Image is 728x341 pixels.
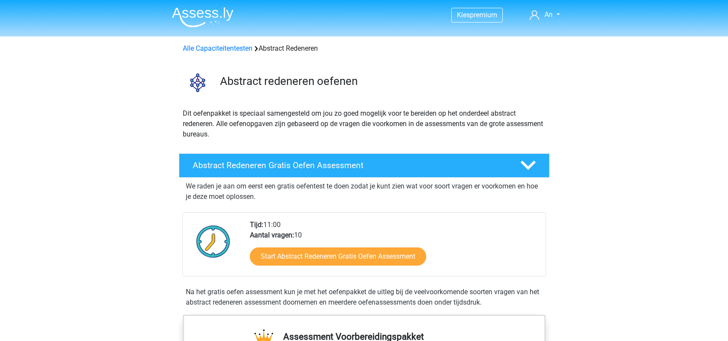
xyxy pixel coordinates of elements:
[182,287,546,308] div: Na het gratis oefen assessment kun je met het oefenpakket de uitleg bij de veelvoorkomende soorte...
[250,247,426,266] a: Start Abstract Redeneren Gratis Oefen Assessment
[526,10,563,20] a: An
[250,221,263,229] b: Tijd:
[175,153,553,178] a: Abstract Redeneren Gratis Oefen Assessment
[186,181,543,202] p: We raden je aan om eerst een gratis oefentest te doen zodat je kunt zien wat voor soort vragen er...
[243,220,545,276] div: 11:00 10
[179,64,216,101] img: abstract redeneren
[470,11,497,19] span: premium
[183,108,546,140] p: Dit oefenpakket is speciaal samengesteld om jou zo goed mogelijk voor te bereiden op het onderdee...
[191,220,235,263] img: Klok
[179,43,549,54] div: Abstract Redeneren
[193,160,506,170] h4: Abstract Redeneren Gratis Oefen Assessment
[544,10,553,19] span: An
[172,7,233,27] img: Assessly
[220,75,543,88] h3: Abstract redeneren oefenen
[452,9,502,21] a: Kiespremium
[183,44,252,52] a: Alle Capaciteitentesten
[250,231,294,239] b: Aantal vragen:
[457,11,470,19] span: Kies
